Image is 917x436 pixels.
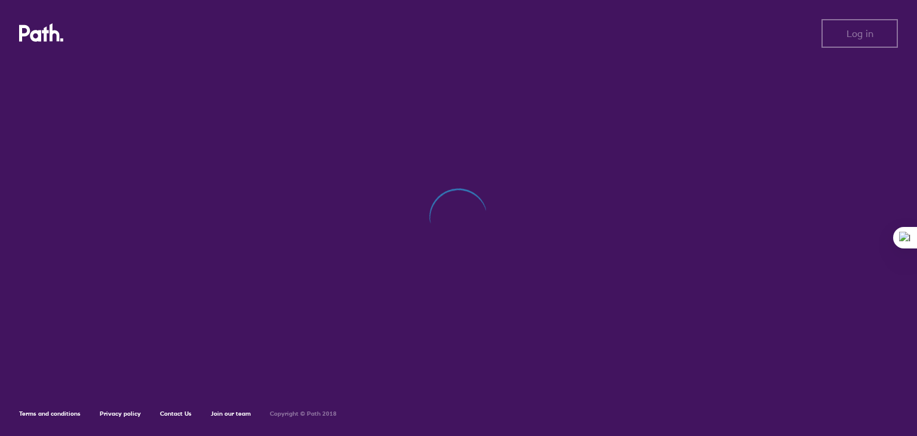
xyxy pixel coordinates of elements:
[160,410,192,417] a: Contact Us
[847,28,873,39] span: Log in
[821,19,898,48] button: Log in
[270,410,337,417] h6: Copyright © Path 2018
[100,410,141,417] a: Privacy policy
[19,410,81,417] a: Terms and conditions
[211,410,251,417] a: Join our team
